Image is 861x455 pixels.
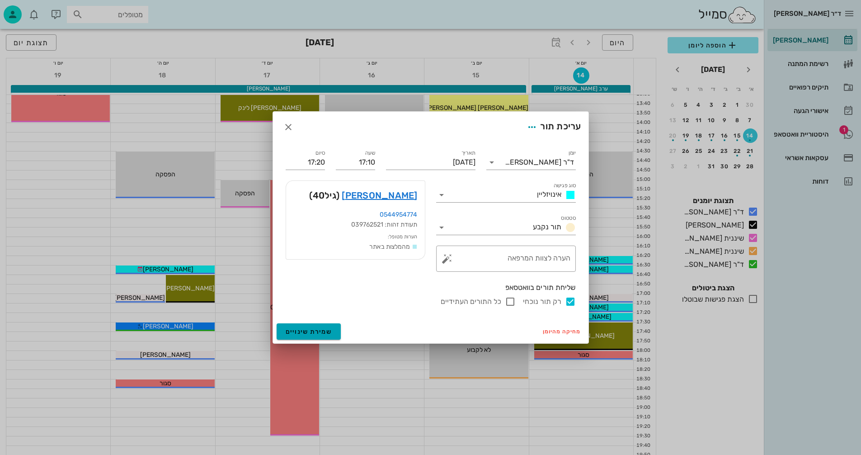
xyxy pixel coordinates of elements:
label: שעה [365,150,375,156]
span: אינויזליין [537,190,561,199]
label: סטטוס [561,215,576,222]
span: תור נקבע [533,223,561,231]
span: מחיקה מהיומן [543,328,581,335]
div: תעודת זהות: 039762521 [293,220,418,230]
div: סטטוסתור נקבע [436,220,576,235]
label: רק תור נוכחי [523,297,561,306]
div: עריכת תור [524,119,581,135]
label: תאריך [461,150,475,156]
div: יומןד"ר [PERSON_NAME] [486,155,576,170]
span: 40 [313,190,325,201]
small: הערות מטופל: [388,234,417,240]
div: שליחת תורים בוואטסאפ [286,283,576,293]
span: מהמלצות באתר [369,243,410,251]
div: ד"ר [PERSON_NAME] [505,158,574,166]
label: כל התורים העתידיים [441,297,501,306]
span: (גיל ) [309,188,339,203]
button: מחיקה מהיומן [539,325,585,338]
button: שמירת שינויים [277,323,341,340]
label: סוג פגישה [553,182,576,189]
a: 0544954774 [380,211,418,218]
label: יומן [568,150,576,156]
a: [PERSON_NAME] [342,188,417,203]
span: שמירת שינויים [286,328,332,336]
label: סיום [315,150,325,156]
